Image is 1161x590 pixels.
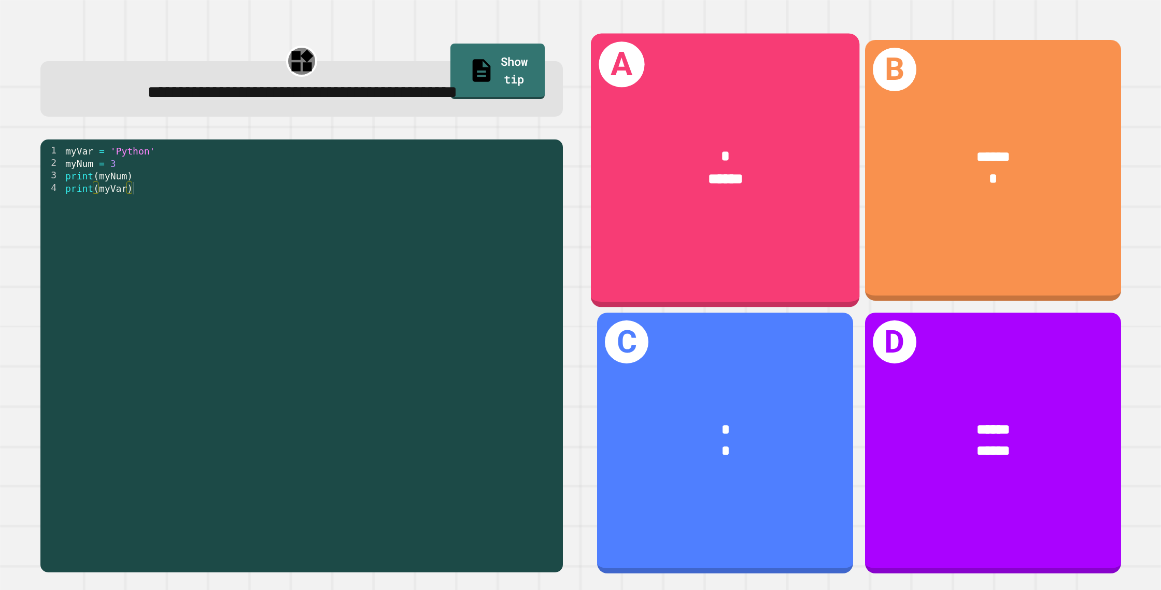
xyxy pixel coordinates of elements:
div: 1 [40,145,63,157]
div: 4 [40,182,63,194]
a: Show tip [450,44,545,99]
h1: A [599,41,645,87]
div: 3 [40,170,63,182]
h1: B [873,48,916,91]
div: 2 [40,157,63,170]
h1: D [873,320,916,364]
h1: C [605,320,648,364]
